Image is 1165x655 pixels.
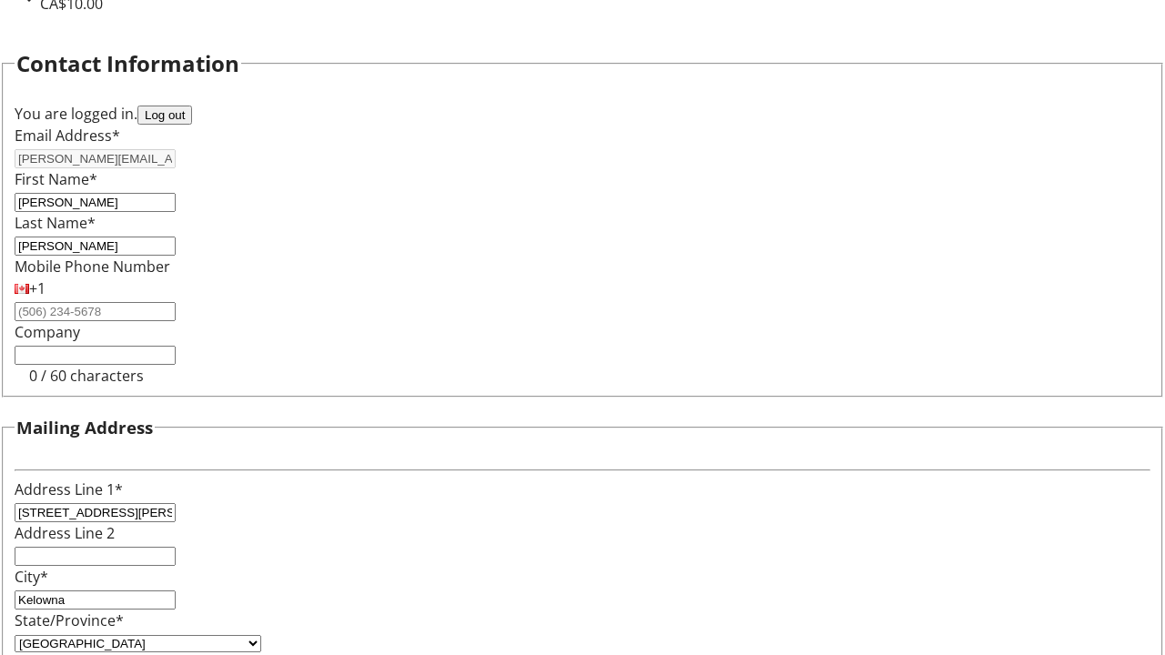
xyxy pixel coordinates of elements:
[15,103,1150,125] div: You are logged in.
[15,257,170,277] label: Mobile Phone Number
[137,106,192,125] button: Log out
[15,523,115,543] label: Address Line 2
[15,479,123,499] label: Address Line 1*
[15,590,176,610] input: City
[15,610,124,630] label: State/Province*
[15,503,176,522] input: Address
[15,126,120,146] label: Email Address*
[15,213,96,233] label: Last Name*
[15,169,97,189] label: First Name*
[16,47,239,80] h2: Contact Information
[15,322,80,342] label: Company
[16,415,153,440] h3: Mailing Address
[15,567,48,587] label: City*
[15,302,176,321] input: (506) 234-5678
[29,366,144,386] tr-character-limit: 0 / 60 characters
